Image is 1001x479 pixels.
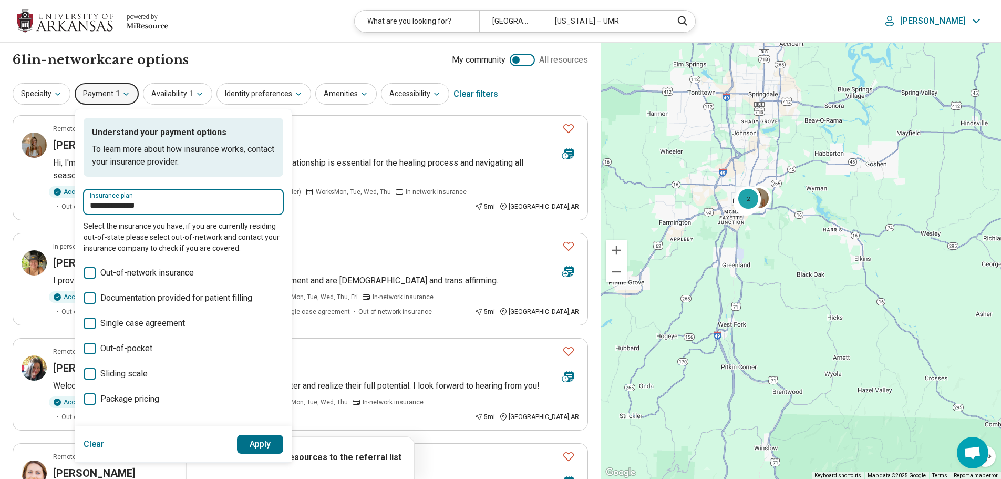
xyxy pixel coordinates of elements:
[92,126,275,139] p: Understand your payment options
[957,437,988,468] div: Open chat
[558,446,579,467] button: Favorite
[53,361,136,375] h3: [PERSON_NAME]
[606,240,627,261] button: Zoom in
[273,292,358,302] span: Works Mon, Tue, Wed, Thu, Fri
[199,452,401,464] p: Click icon to add resources to the referral list
[558,118,579,139] button: Favorite
[453,81,498,107] div: Clear filters
[452,54,505,66] span: My community
[315,83,377,105] button: Amenities
[237,435,284,454] button: Apply
[479,11,542,32] div: [GEOGRAPHIC_DATA]
[954,473,998,478] a: Report a map error
[406,187,467,197] span: In-network insurance
[932,473,947,478] a: Terms (opens in new tab)
[61,202,100,211] span: Out-of-pocket
[17,8,168,34] a: University of Arkansaspowered by
[381,83,449,105] button: Accessibility
[499,202,579,211] div: [GEOGRAPHIC_DATA] , AR
[558,341,579,362] button: Favorite
[216,83,311,105] button: Identity preferences
[474,307,495,317] div: 5 mi
[53,347,112,356] p: Remote or In-person
[92,143,275,168] p: To learn more about how insurance works, contact your insurance provider.
[316,187,391,197] span: Works Mon, Tue, Wed, Thu
[53,380,579,392] p: Welcome! I provide support to those who are working to feel better and realize their full potenti...
[100,292,252,304] span: Documentation provided for patient filling
[499,412,579,422] div: [GEOGRAPHIC_DATA] , AR
[358,307,432,317] span: Out-of-network insurance
[100,342,152,355] span: Out-of-pocket
[53,242,94,251] p: In-person only
[474,202,495,211] div: 5 mi
[143,83,212,105] button: Availability1
[49,396,121,408] div: Accepting clients
[84,221,283,254] p: Select the insurance you have, if you are currently residing out-of-state please select out-of-ne...
[116,88,120,99] span: 1
[273,398,348,407] span: Works Mon, Tue, Wed, Thu
[474,412,495,422] div: 5 mi
[558,236,579,257] button: Favorite
[282,307,350,317] span: Single case agreement
[61,412,100,422] span: Out-of-pocket
[53,157,579,182] p: Hi, I'm glad you're here! I believe that a meaningful therapeutic relationship is essential for t...
[736,186,761,211] div: 2
[127,12,168,22] div: powered by
[363,398,424,407] span: In-network insurance
[100,368,148,380] span: Sliding scale
[373,292,434,302] span: In-network insurance
[53,124,112,134] p: Remote or In-person
[189,88,193,99] span: 1
[53,138,136,152] h3: [PERSON_NAME]
[49,186,121,198] div: Accepting clients
[355,11,479,32] div: What are you looking for?
[100,393,159,405] span: Package pricing
[900,16,966,26] p: [PERSON_NAME]
[736,187,761,212] div: 2
[53,256,136,270] h3: [PERSON_NAME]
[53,452,112,462] p: Remote or In-person
[100,267,194,279] span: Out-of-network insurance
[868,473,926,478] span: Map data ©2025 Google
[499,307,579,317] div: [GEOGRAPHIC_DATA] , AR
[61,307,100,317] span: Out-of-pocket
[53,274,579,287] p: I provide trauma focused services that are free of stigma or judgment and are [DEMOGRAPHIC_DATA] ...
[84,435,105,454] button: Clear
[606,261,627,282] button: Zoom out
[13,83,70,105] button: Specialty
[49,291,121,303] div: Accepting clients
[539,54,588,66] span: All resources
[17,8,113,34] img: University of Arkansas
[90,192,277,199] label: Insurance plan
[13,51,189,69] h1: 61 in-network care options
[75,83,139,105] button: Payment1
[100,317,185,330] span: Single case agreement
[542,11,666,32] div: [US_STATE] – UMR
